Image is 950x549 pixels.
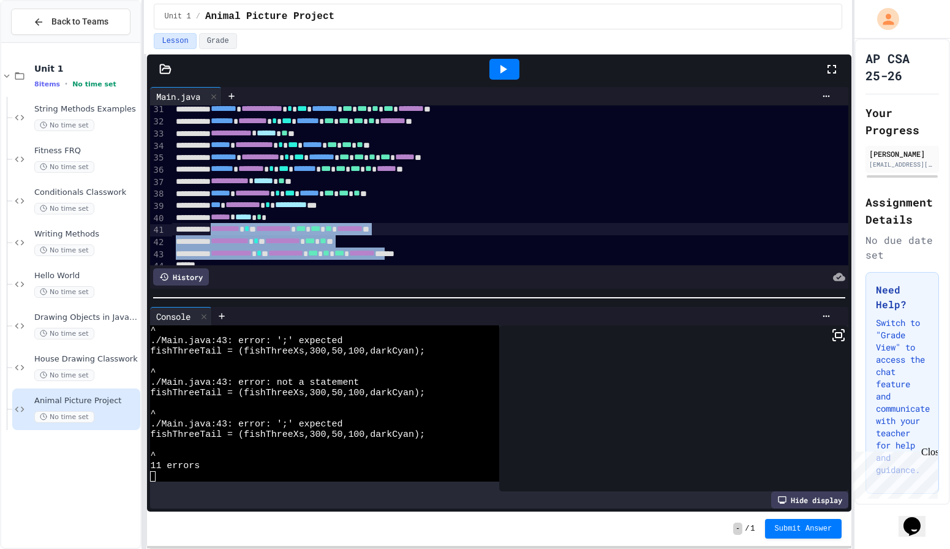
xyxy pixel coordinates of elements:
button: Grade [199,33,237,49]
span: No time set [34,203,94,214]
span: ./Main.java:43: error: ';' expected [150,336,342,346]
span: / [196,12,200,21]
div: 33 [150,128,165,140]
div: 43 [150,249,165,261]
span: No time set [34,161,94,173]
span: No time set [34,286,94,298]
button: Lesson [154,33,196,49]
div: No due date set [865,233,939,262]
span: Animal Picture Project [205,9,334,24]
span: No time set [34,369,94,381]
button: Submit Answer [765,519,842,539]
div: [PERSON_NAME] [869,148,935,159]
span: House Drawing Classwork [34,354,138,365]
div: 40 [150,213,165,225]
span: ./Main.java:43: error: not a statement [150,377,359,388]
div: Main.java [150,87,222,105]
div: 38 [150,188,165,200]
div: Hide display [771,491,848,509]
div: Main.java [150,90,206,103]
span: ^ [150,325,156,336]
span: String Methods Examples [34,104,138,115]
span: 11 errors [150,461,200,471]
span: 8 items [34,80,60,88]
h1: AP CSA 25-26 [865,50,939,84]
span: Hello World [34,271,138,281]
span: fishThreeTail = (fishThreeXs,300,50,100,darkCyan); [150,388,425,398]
div: History [153,268,209,286]
span: Back to Teams [51,15,108,28]
p: Switch to "Grade View" to access the chat feature and communicate with your teacher for help and ... [876,317,929,476]
span: No time set [34,244,94,256]
span: - [733,523,742,535]
div: [EMAIL_ADDRESS][DOMAIN_NAME] [869,160,935,169]
div: 31 [150,104,165,116]
div: 35 [150,152,165,164]
div: My Account [864,5,902,33]
span: Writing Methods [34,229,138,240]
iframe: chat widget [848,447,938,499]
span: No time set [34,411,94,423]
div: Console [150,307,212,325]
span: 1 [750,524,755,534]
div: 41 [150,224,165,237]
span: • [65,79,67,89]
div: 37 [150,176,165,189]
span: Animal Picture Project [34,396,138,406]
span: fishThreeTail = (fishThreeXs,300,50,100,darkCyan); [150,430,425,440]
span: Drawing Objects in Java - HW Playposit Code [34,312,138,323]
span: Unit 1 [34,63,138,74]
span: Submit Answer [775,524,832,534]
span: Unit 1 [164,12,190,21]
span: No time set [34,119,94,131]
div: Chat with us now!Close [5,5,85,78]
div: 39 [150,200,165,213]
span: ^ [150,409,156,419]
span: ^ [150,450,156,461]
span: / [745,524,749,534]
h3: Need Help? [876,282,929,312]
h2: Assignment Details [865,194,939,228]
div: 44 [150,260,165,272]
div: 34 [150,140,165,153]
span: ./Main.java:43: error: ';' expected [150,419,342,430]
iframe: chat widget [899,500,938,537]
span: No time set [72,80,116,88]
span: Fitness FRQ [34,146,138,156]
span: No time set [34,328,94,339]
span: ^ [150,367,156,377]
span: fishThreeTail = (fishThreeXs,300,50,100,darkCyan); [150,346,425,357]
span: Conditionals Classwork [34,187,138,198]
div: 32 [150,116,165,128]
button: Back to Teams [11,9,130,35]
div: 36 [150,164,165,176]
h2: Your Progress [865,104,939,138]
div: Console [150,310,197,323]
div: 42 [150,237,165,249]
